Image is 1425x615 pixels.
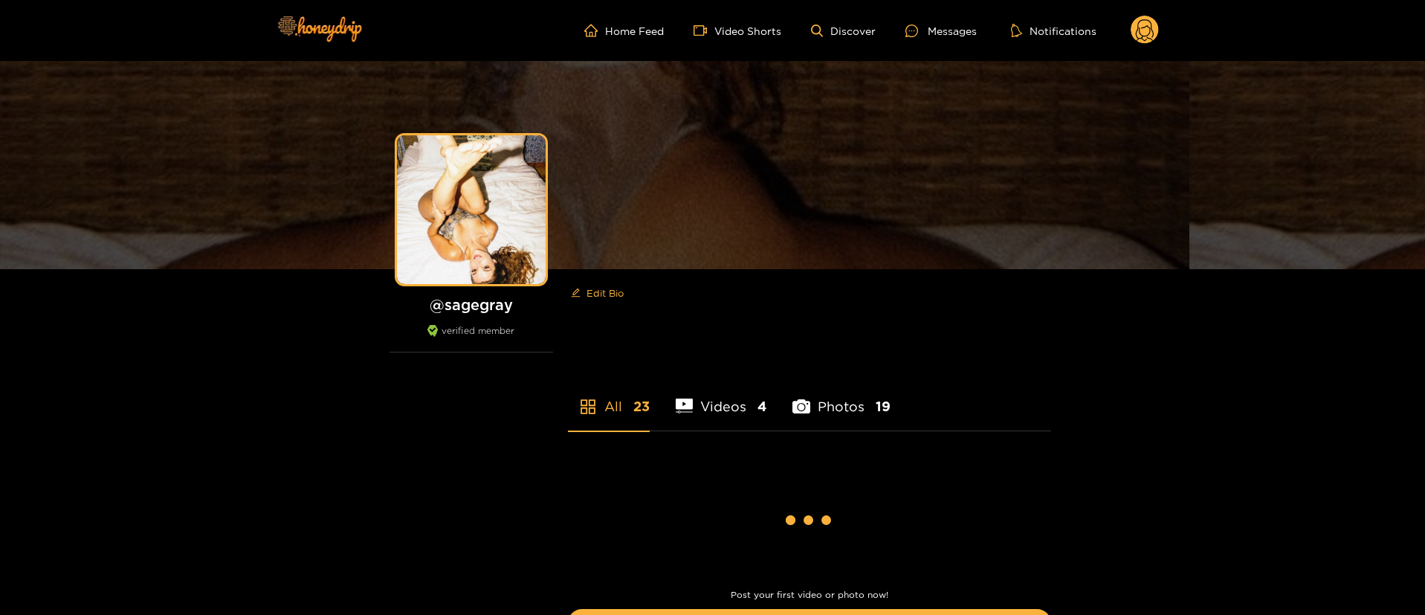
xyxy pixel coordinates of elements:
span: appstore [579,398,597,416]
div: Messages [905,22,977,39]
h1: @ sagegray [390,295,553,314]
button: editEdit Bio [568,281,627,305]
p: Post your first video or photo now! [568,590,1051,600]
span: video-camera [694,24,714,37]
span: 4 [757,397,766,416]
li: Photos [792,364,891,431]
div: verified member [390,325,553,352]
a: Discover [811,25,876,37]
span: home [584,24,605,37]
span: edit [571,288,581,299]
button: Notifications [1006,23,1101,38]
li: All [568,364,650,431]
span: 23 [633,397,650,416]
span: Edit Bio [587,286,624,300]
a: Home Feed [584,24,664,37]
span: 19 [876,397,891,416]
li: Videos [676,364,767,431]
a: Video Shorts [694,24,781,37]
